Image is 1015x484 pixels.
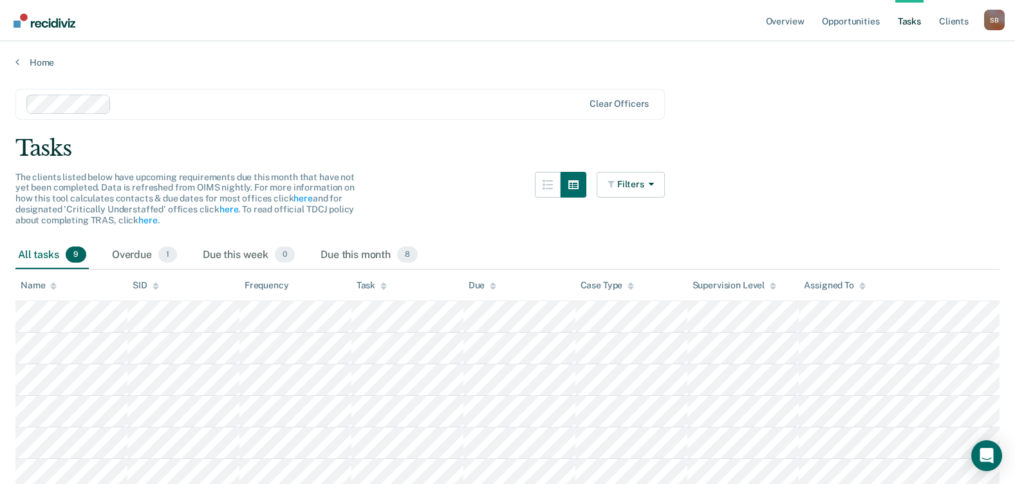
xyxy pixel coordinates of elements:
[275,247,295,263] span: 0
[318,241,420,270] div: Due this month8
[804,280,865,291] div: Assigned To
[109,241,180,270] div: Overdue1
[133,280,159,291] div: SID
[15,241,89,270] div: All tasks9
[200,241,297,270] div: Due this week0
[15,57,1000,68] a: Home
[590,98,649,109] div: Clear officers
[245,280,289,291] div: Frequency
[397,247,418,263] span: 8
[14,14,75,28] img: Recidiviz
[66,247,86,263] span: 9
[693,280,777,291] div: Supervision Level
[984,10,1005,30] div: S B
[971,440,1002,471] div: Open Intercom Messenger
[158,247,177,263] span: 1
[984,10,1005,30] button: Profile dropdown button
[469,280,497,291] div: Due
[597,172,665,198] button: Filters
[219,204,238,214] a: here
[138,215,157,225] a: here
[21,280,57,291] div: Name
[581,280,635,291] div: Case Type
[15,172,355,225] span: The clients listed below have upcoming requirements due this month that have not yet been complet...
[293,193,312,203] a: here
[15,135,1000,162] div: Tasks
[357,280,387,291] div: Task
